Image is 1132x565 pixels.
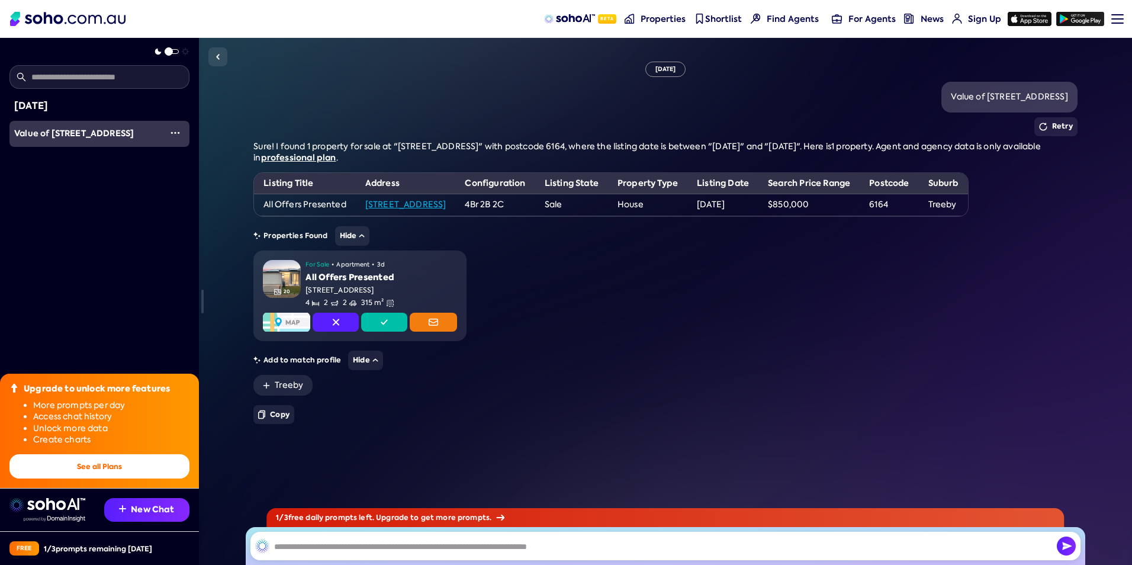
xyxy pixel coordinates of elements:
[33,434,189,446] li: Create charts
[305,285,457,296] div: [STREET_ADDRESS]
[1008,12,1051,26] img: app-store icon
[9,383,19,393] img: Upgrade icon
[266,508,1064,527] div: 1 / 3 free daily prompts left. Upgrade to get more prompts.
[10,12,126,26] img: Soho Logo
[253,251,467,341] a: PropertyGallery Icon20For Sale•Apartment•3dAll Offers Presented[STREET_ADDRESS]4Bedrooms2Bathroom...
[860,194,918,216] td: 6164
[24,383,170,395] div: Upgrade to unlock more features
[254,173,355,194] th: Listing Title
[1034,117,1078,136] button: Retry
[305,298,319,308] span: 4
[608,194,687,216] td: House
[119,505,126,512] img: Recommendation icon
[171,128,180,137] img: More icon
[261,152,336,163] a: professional plan
[687,173,758,194] th: Listing Date
[14,98,185,114] div: [DATE]
[641,13,686,25] span: Properties
[253,405,294,424] button: Copy
[751,14,761,24] img: Find agents icon
[253,351,1077,370] div: Add to match profile
[705,13,742,25] span: Shortlist
[274,288,281,296] img: Gallery Icon
[104,498,189,522] button: New Chat
[608,173,687,194] th: Property Type
[253,375,313,396] a: Treeby
[336,260,369,269] span: Apartment
[349,300,356,307] img: Carspots
[687,194,758,216] td: [DATE]
[33,400,189,412] li: More prompts per day
[455,173,535,194] th: Configuration
[9,498,85,512] img: sohoai logo
[848,13,896,25] span: For Agents
[253,141,1040,163] span: Sure! I found 1 property for sale at "[STREET_ADDRESS]" with postcode 6164, where the listing dat...
[1057,537,1076,556] img: Send icon
[921,13,944,25] span: News
[9,541,39,556] div: Free
[544,14,594,24] img: sohoAI logo
[263,313,310,332] img: Map
[14,127,134,139] span: Value of [STREET_ADDRESS]
[387,300,394,307] img: Land size
[335,226,370,246] button: Hide
[305,260,329,269] span: For Sale
[758,173,860,194] th: Search Price Range
[14,128,161,140] div: Value of 8 mudstone road, treeby 6164
[365,199,446,210] a: [STREET_ADDRESS]
[33,423,189,435] li: Unlock more data
[254,194,355,216] td: All Offers Presented
[263,260,301,298] img: Property
[496,515,504,521] img: Arrow icon
[767,13,819,25] span: Find Agents
[253,226,1077,246] div: Properties Found
[625,14,635,24] img: properties-nav icon
[348,351,383,370] button: Hide
[832,14,842,24] img: for-agents-nav icon
[44,544,152,554] div: 1 / 3 prompts remaining [DATE]
[9,454,189,479] button: See all Plans
[324,298,337,308] span: 2
[258,410,265,419] img: Copy icon
[904,14,914,24] img: news-nav icon
[305,272,457,284] div: All Offers Presented
[758,194,860,216] td: $850,000
[336,152,338,163] span: .
[919,194,968,216] td: Treeby
[952,14,962,24] img: for-agents-nav icon
[284,288,290,295] span: 20
[331,300,338,307] img: Bathrooms
[356,173,456,194] th: Address
[1039,123,1047,131] img: Retry icon
[535,194,608,216] td: Sale
[332,260,334,269] span: •
[255,539,269,553] img: SohoAI logo black
[361,298,384,308] span: 315 m²
[9,121,161,147] a: Value of [STREET_ADDRESS]
[951,91,1067,103] div: Value of [STREET_ADDRESS]
[24,516,85,522] img: Data provided by Domain Insight
[919,173,968,194] th: Suburb
[694,14,705,24] img: shortlist-nav icon
[535,173,608,194] th: Listing State
[645,62,686,77] div: [DATE]
[211,50,225,64] img: Sidebar toggle icon
[968,13,1001,25] span: Sign Up
[860,173,918,194] th: Postcode
[1056,12,1104,26] img: google-play icon
[598,14,616,24] span: Beta
[312,300,319,307] img: Bedrooms
[455,194,535,216] td: 4Br 2B 2C
[1057,537,1076,556] button: Send
[33,411,189,423] li: Access chat history
[372,260,374,269] span: •
[343,298,356,308] span: 2
[377,260,385,269] span: 3d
